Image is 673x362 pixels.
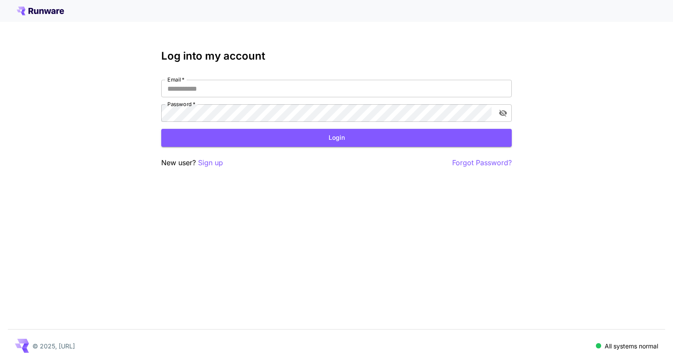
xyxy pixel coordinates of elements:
label: Password [167,100,195,108]
button: Sign up [198,157,223,168]
p: © 2025, [URL] [32,341,75,351]
p: New user? [161,157,223,168]
button: Login [161,129,512,147]
h3: Log into my account [161,50,512,62]
button: Forgot Password? [452,157,512,168]
p: All systems normal [605,341,658,351]
label: Email [167,76,184,83]
button: toggle password visibility [495,105,511,121]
